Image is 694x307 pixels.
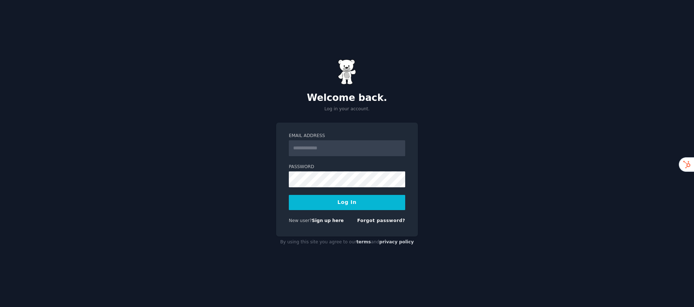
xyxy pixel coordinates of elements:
a: Forgot password? [357,218,405,223]
a: terms [356,239,371,244]
div: By using this site you agree to our and [276,236,418,248]
a: privacy policy [379,239,414,244]
p: Log in your account. [276,106,418,112]
img: Gummy Bear [338,59,356,85]
h2: Welcome back. [276,92,418,104]
button: Log In [289,195,405,210]
span: New user? [289,218,312,223]
label: Password [289,164,405,170]
label: Email Address [289,133,405,139]
a: Sign up here [312,218,344,223]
